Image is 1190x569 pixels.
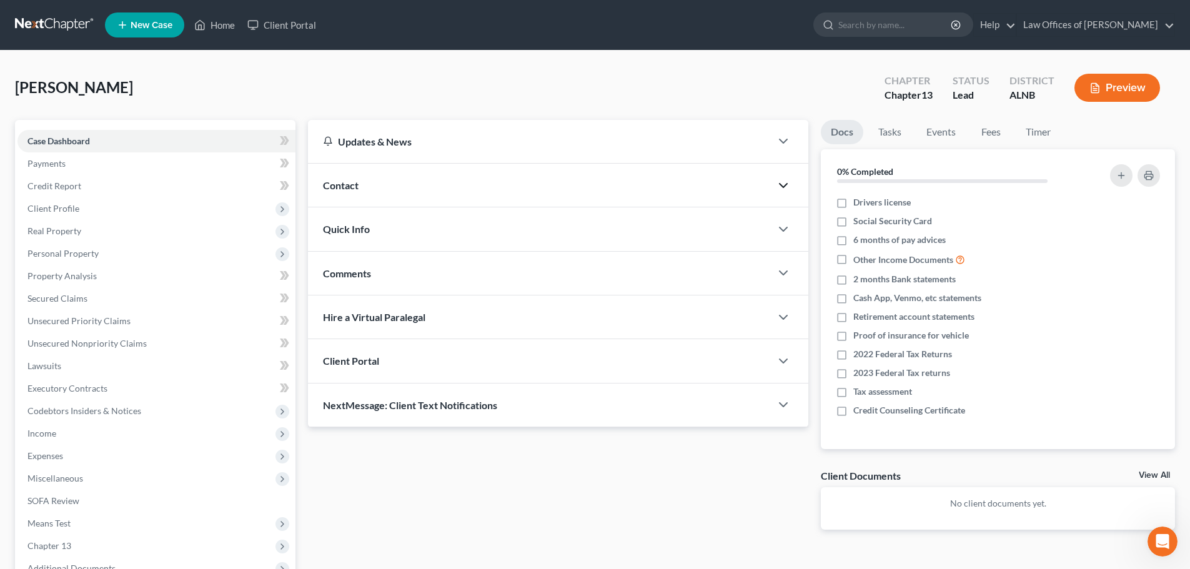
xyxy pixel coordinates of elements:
span: [PERSON_NAME] [15,78,133,96]
a: Case Dashboard [17,130,295,152]
textarea: Message… [11,383,239,404]
div: Status [953,74,989,88]
span: Executory Contracts [27,383,107,393]
span: Miscellaneous [27,473,83,483]
div: Close [219,5,242,27]
a: Unsecured Priority Claims [17,310,295,332]
a: Unsecured Nonpriority Claims [17,332,295,355]
button: go back [8,5,32,29]
span: Cash App, Venmo, etc statements [853,292,981,304]
a: Property Analysis [17,265,295,287]
span: Credit Counseling Certificate [853,404,965,417]
div: [PERSON_NAME] • [DATE] [20,275,118,282]
span: Means Test [27,518,71,528]
a: Payments [17,152,295,175]
input: Search by name... [838,13,953,36]
iframe: Intercom live chat [1148,527,1178,557]
span: Quick Info [323,223,370,235]
div: Once they look good and are confirmed, MFA will be enabled for districts. Thank you! [20,228,195,265]
span: 2023 Federal Tax returns [853,367,950,379]
div: Lead [953,88,989,102]
span: Proof of insurance for vehicle [853,329,969,342]
span: Payments [27,158,66,169]
a: Law Offices of [PERSON_NAME] [1017,14,1174,36]
a: Secured Claims [17,287,295,310]
span: Secured Claims [27,293,87,304]
span: Social Security Card [853,215,932,227]
p: No client documents yet. [831,497,1165,510]
a: Home [188,14,241,36]
a: Lawsuits [17,355,295,377]
div: ALNB [1009,88,1054,102]
div: Client Documents [821,469,901,482]
span: Chapter 13 [27,540,71,551]
div: Updates & News [323,135,756,148]
a: Timer [1016,120,1061,144]
button: Emoji picker [19,409,29,419]
button: Start recording [79,409,89,419]
span: Personal Property [27,248,99,259]
span: Other Income Documents [853,254,953,266]
a: Tasks [868,120,911,144]
img: Profile image for Katie [36,7,56,27]
span: Unsecured Nonpriority Claims [27,338,147,349]
span: 6 months of pay advices [853,234,946,246]
span: Hire a Virtual Paralegal [323,311,425,323]
span: Real Property [27,225,81,236]
span: Income [27,428,56,438]
span: 2022 Federal Tax Returns [853,348,952,360]
span: Client Profile [27,203,79,214]
a: Fees [971,120,1011,144]
span: Unsecured Priority Claims [27,315,131,326]
span: Lawsuits [27,360,61,371]
button: Preview [1074,74,1160,102]
div: Katie says… [10,98,240,300]
span: Case Dashboard [27,136,90,146]
div: District [1009,74,1054,88]
p: Active in the last 15m [61,16,150,28]
a: Events [916,120,966,144]
span: New Case [131,21,172,30]
span: 2 months Bank statements [853,273,956,285]
span: Tax assessment [853,385,912,398]
a: Help [974,14,1016,36]
span: Drivers license [853,196,911,209]
span: Retirement account statements [853,310,974,323]
b: enable [36,174,69,184]
button: Gif picker [39,409,49,419]
a: Client Portal [241,14,322,36]
a: Docs [821,120,863,144]
div: If you have cases to file [DATE] in [US_STATE] or [US_STATE], could you please login to your PACE... [20,136,195,222]
div: Chapter [885,74,933,88]
span: Contact [323,179,359,191]
span: SOFA Review [27,495,79,506]
b: ALL [32,254,50,264]
b: [US_STATE] AND [US_STATE] USERS - PLEASE READ [20,106,194,129]
button: Send a message… [214,404,234,424]
span: Expenses [27,450,63,461]
button: Upload attachment [59,409,69,419]
b: MFA [72,174,93,184]
button: Home [196,5,219,29]
div: Chapter [885,88,933,102]
span: Codebtors Insiders & Notices [27,405,141,416]
span: 13 [921,89,933,101]
a: Executory Contracts [17,377,295,400]
a: View All [1139,471,1170,480]
a: SOFA Review [17,490,295,512]
span: Property Analysis [27,270,97,281]
h1: [PERSON_NAME] [61,6,142,16]
a: Credit Report [17,175,295,197]
span: Client Portal [323,355,379,367]
div: [US_STATE] AND [US_STATE] USERS - PLEASE READIf you have cases to file [DATE] in [US_STATE] or [U... [10,98,205,272]
strong: 0% Completed [837,166,893,177]
span: Comments [323,267,371,279]
span: NextMessage: Client Text Notifications [323,399,497,411]
span: Credit Report [27,181,81,191]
